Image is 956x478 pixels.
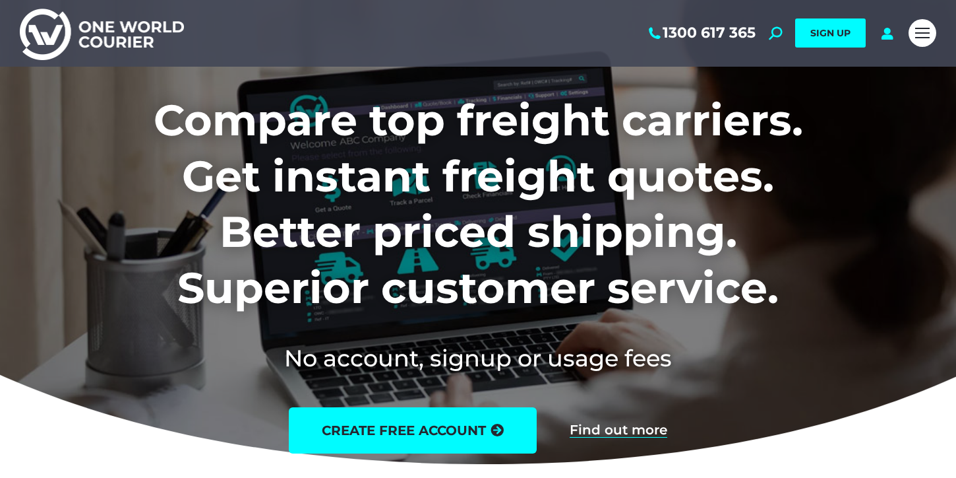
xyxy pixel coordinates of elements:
[570,423,667,438] a: Find out more
[810,27,851,39] span: SIGN UP
[646,24,756,42] a: 1300 617 365
[67,342,890,374] h2: No account, signup or usage fees
[909,19,936,47] a: Mobile menu icon
[289,407,537,454] a: create free account
[67,92,890,316] h1: Compare top freight carriers. Get instant freight quotes. Better priced shipping. Superior custom...
[20,7,184,60] img: One World Courier
[795,18,866,48] a: SIGN UP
